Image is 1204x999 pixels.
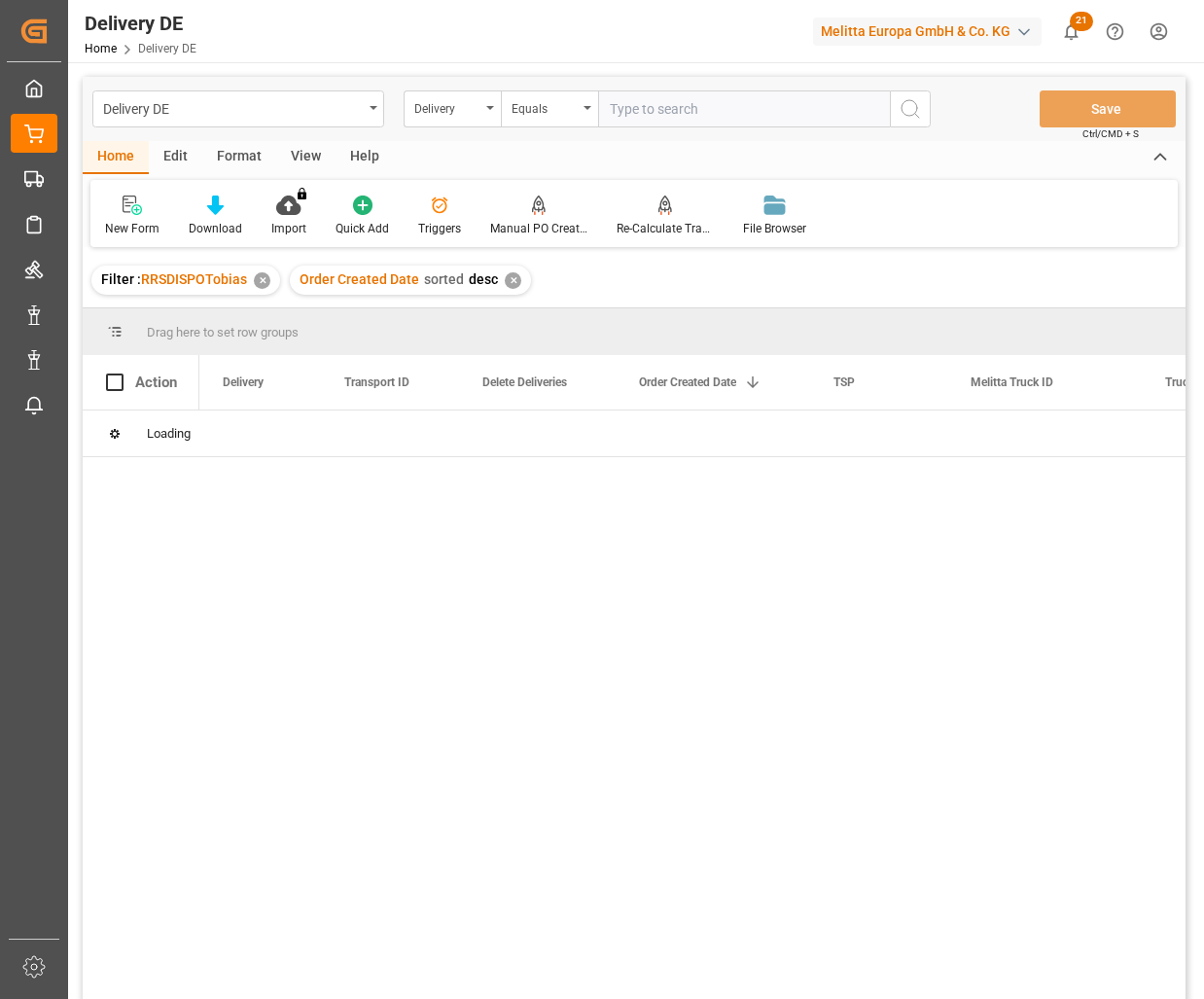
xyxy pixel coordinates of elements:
div: View [276,141,336,174]
div: Edit [149,141,202,174]
span: Order Created Date [639,375,736,389]
span: TSP [833,375,855,389]
div: Action [135,374,177,391]
span: Delivery [223,375,264,389]
div: Delivery [414,95,480,118]
span: desc [469,271,498,287]
span: RRSDISPOTobias [141,271,247,287]
div: File Browser [743,220,806,237]
span: Melitta Truck ID [971,375,1053,389]
button: search button [890,90,931,127]
span: Delete Deliveries [482,375,567,389]
a: Home [85,42,117,55]
span: Filter : [101,271,141,287]
span: Drag here to set row groups [147,325,299,339]
div: Manual PO Creation [490,220,587,237]
span: Order Created Date [300,271,419,287]
span: Transport ID [344,375,409,389]
input: Type to search [598,90,890,127]
span: Ctrl/CMD + S [1082,126,1139,141]
div: Delivery DE [103,95,363,120]
button: open menu [92,90,384,127]
div: Help [336,141,394,174]
button: Melitta Europa GmbH & Co. KG [813,13,1049,50]
div: Quick Add [336,220,389,237]
span: Loading [147,426,191,441]
span: 21 [1070,12,1093,31]
div: New Form [105,220,159,237]
div: ✕ [254,272,270,289]
div: Equals [512,95,578,118]
div: Format [202,141,276,174]
span: sorted [424,271,464,287]
button: Save [1040,90,1176,127]
button: open menu [404,90,501,127]
button: Help Center [1093,10,1137,54]
div: Download [189,220,242,237]
div: Home [83,141,149,174]
button: open menu [501,90,598,127]
div: ✕ [505,272,521,289]
div: Delivery DE [85,9,196,38]
div: Re-Calculate Transport Costs [617,220,714,237]
div: Melitta Europa GmbH & Co. KG [813,18,1042,46]
button: show 21 new notifications [1049,10,1093,54]
div: Triggers [418,220,461,237]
